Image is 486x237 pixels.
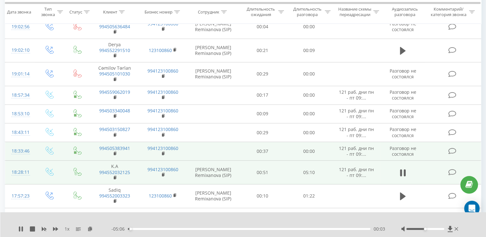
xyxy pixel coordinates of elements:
[91,184,139,208] td: Sadiq
[69,9,82,15] div: Статус
[187,161,239,184] td: [PERSON_NAME] Remixanova (SIP)
[286,15,332,39] td: 00:00
[198,9,219,15] div: Сотрудник
[239,39,286,62] td: 00:21
[339,126,374,138] span: 121 раб. дни пн - пт 09:...
[286,142,332,161] td: 00:00
[147,211,178,217] a: 994123100860
[339,166,374,178] span: 121 раб. дни пн - пт 09:...
[147,166,178,172] a: 994123100860
[149,47,172,53] a: 123100860
[389,89,416,101] span: Разговор не состоялся
[12,21,28,33] div: 19:02:56
[40,7,56,18] div: Тип звонка
[239,142,286,161] td: 00:37
[286,161,332,184] td: 05:10
[239,15,286,39] td: 00:04
[12,166,28,179] div: 18:28:11
[374,226,385,232] span: 00:03
[339,211,374,223] span: 121 раб. дни пн - пт 09:...
[389,126,416,138] span: Разговор не состоялся
[91,62,139,86] td: Cəmilov Tərlan
[286,184,332,208] td: 01:22
[291,7,323,18] div: Длительность разговора
[91,15,139,39] td: Orxan_95_E
[389,108,416,119] span: Разговор не состоялся
[187,62,239,86] td: [PERSON_NAME] Remixanova (SIP)
[99,71,130,77] a: 994505101030
[99,145,130,151] a: 994505383941
[338,7,372,18] div: Название схемы переадресации
[389,145,416,157] span: Разговор не состоялся
[129,228,132,230] div: Accessibility label
[286,208,332,226] td: 00:00
[99,211,130,217] a: 994125631610
[12,126,28,139] div: 18:43:11
[12,190,28,202] div: 17:57:23
[147,89,178,95] a: 994123100860
[99,108,130,114] a: 994503340048
[339,89,374,101] span: 121 раб. дни пн - пт 09:...
[239,208,286,226] td: 00:13
[286,123,332,142] td: 00:00
[12,89,28,101] div: 18:57:34
[65,226,69,232] span: 1 x
[103,9,117,15] div: Клиент
[286,86,332,104] td: 00:00
[339,145,374,157] span: 121 раб. дни пн - пт 09:...
[99,193,130,199] a: 994552003323
[91,39,139,62] td: Derya
[187,39,239,62] td: [PERSON_NAME] Remixanova (SIP)
[147,108,178,114] a: 994123100860
[424,228,427,230] div: Accessibility label
[239,104,286,123] td: 00:09
[7,9,31,15] div: Дата звонка
[111,226,128,232] span: - 05:06
[12,211,28,224] div: 17:38:41
[99,23,130,30] a: 994505636484
[147,145,178,151] a: 994123100860
[464,201,480,216] div: Open Intercom Messenger
[389,211,416,223] span: Разговор не состоялся
[239,123,286,142] td: 00:29
[99,47,130,53] a: 994552291510
[239,86,286,104] td: 00:17
[145,9,172,15] div: Бизнес номер
[91,161,139,184] td: K.A
[286,104,332,123] td: 00:00
[239,161,286,184] td: 00:51
[147,126,178,132] a: 994123100860
[12,145,28,157] div: 18:33:46
[386,7,424,18] div: Аудиозапись разговора
[239,62,286,86] td: 00:29
[389,68,416,80] span: Разговор не состоялся
[99,126,130,132] a: 994503150827
[430,7,467,18] div: Комментарий/категория звонка
[99,89,130,95] a: 994559062019
[389,21,416,32] span: Разговор не состоялся
[99,169,130,175] a: 994552032125
[149,193,172,199] a: 123100860
[239,184,286,208] td: 00:10
[147,68,178,74] a: 994123100860
[12,44,28,57] div: 19:02:10
[339,108,374,119] span: 121 раб. дни пн - пт 09:...
[12,68,28,80] div: 19:01:14
[286,62,332,86] td: 00:00
[187,15,239,39] td: [PERSON_NAME] Remixanova (SIP)
[12,108,28,120] div: 18:53:10
[187,184,239,208] td: [PERSON_NAME] Remixanova (SIP)
[245,7,277,18] div: Длительность ожидания
[286,39,332,62] td: 00:09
